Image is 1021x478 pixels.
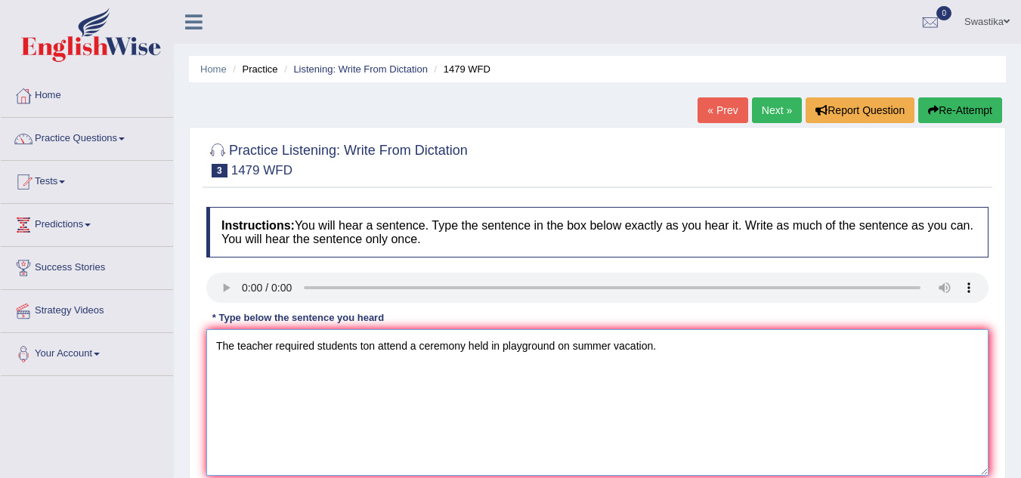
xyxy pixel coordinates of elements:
[698,97,747,123] a: « Prev
[1,247,173,285] a: Success Stories
[212,164,227,177] span: 3
[206,310,390,325] div: * Type below the sentence you heard
[1,204,173,242] a: Predictions
[200,63,227,75] a: Home
[1,161,173,199] a: Tests
[936,6,951,20] span: 0
[1,75,173,113] a: Home
[231,163,292,177] small: 1479 WFD
[1,290,173,328] a: Strategy Videos
[229,62,277,76] li: Practice
[431,62,490,76] li: 1479 WFD
[806,97,914,123] button: Report Question
[918,97,1002,123] button: Re-Attempt
[221,219,295,232] b: Instructions:
[293,63,428,75] a: Listening: Write From Dictation
[1,118,173,156] a: Practice Questions
[206,207,989,258] h4: You will hear a sentence. Type the sentence in the box below exactly as you hear it. Write as muc...
[1,333,173,371] a: Your Account
[752,97,802,123] a: Next »
[206,140,468,177] h2: Practice Listening: Write From Dictation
